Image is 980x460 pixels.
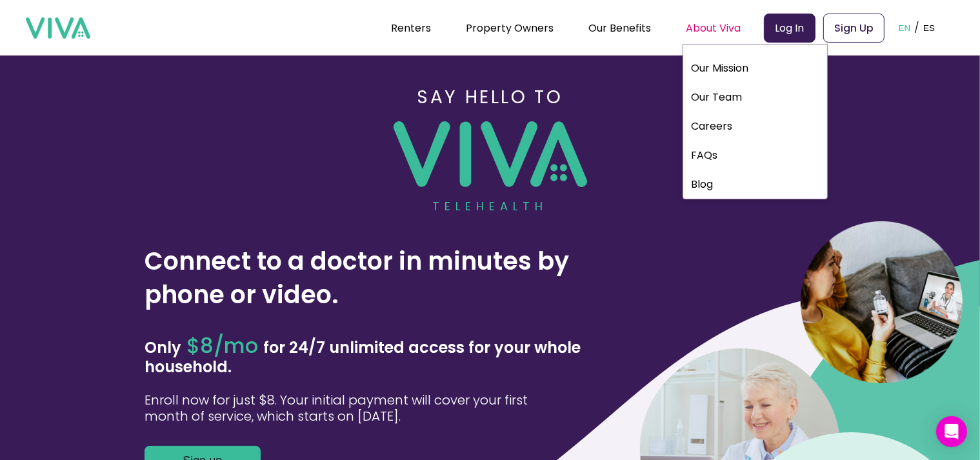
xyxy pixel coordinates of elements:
[683,85,827,109] a: Our Team
[432,197,548,215] h3: TELEHEALTH
[588,12,651,44] div: Our Benefits
[683,143,827,167] a: FAQs
[26,17,90,39] img: viva
[914,18,919,37] p: /
[391,21,431,35] a: Renters
[936,416,967,447] div: Open Intercom Messenger
[895,8,915,48] button: EN
[823,14,885,43] a: Sign Up
[181,331,263,360] span: $8/mo
[145,392,561,425] p: Enroll now for just $8. Your initial payment will cover your first month of service, which starts...
[801,221,963,383] img: landlord holding key
[145,245,635,312] h3: Connect to a doctor in minutes by phone or video.
[919,8,939,48] button: ES
[145,336,635,377] p: Only for 24/7 unlimited access for your whole household.
[686,12,741,44] div: About Viva
[683,114,827,138] a: Careers
[683,56,827,80] a: Our Mission
[764,14,815,43] a: Log In
[417,84,563,111] h3: SAY HELLO TO
[466,21,554,35] a: Property Owners
[394,121,587,187] img: Viva logo
[683,172,827,196] a: Blog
